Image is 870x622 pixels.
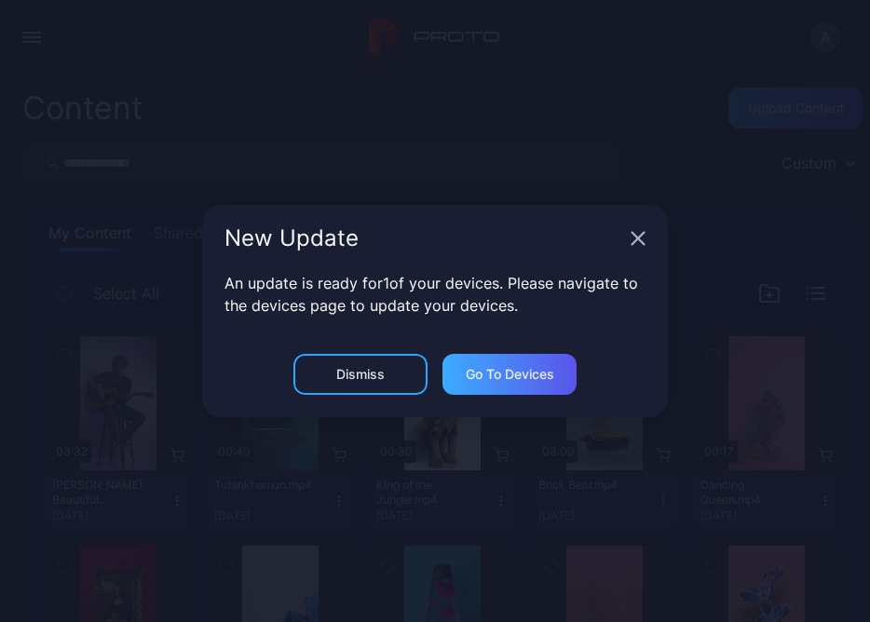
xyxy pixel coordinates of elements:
div: Dismiss [336,367,385,382]
p: An update is ready for 1 of your devices. Please navigate to the devices page to update your devi... [224,272,646,317]
button: Go to devices [442,354,577,395]
div: Go to devices [466,367,554,382]
button: Dismiss [293,354,428,395]
div: New Update [224,227,623,250]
